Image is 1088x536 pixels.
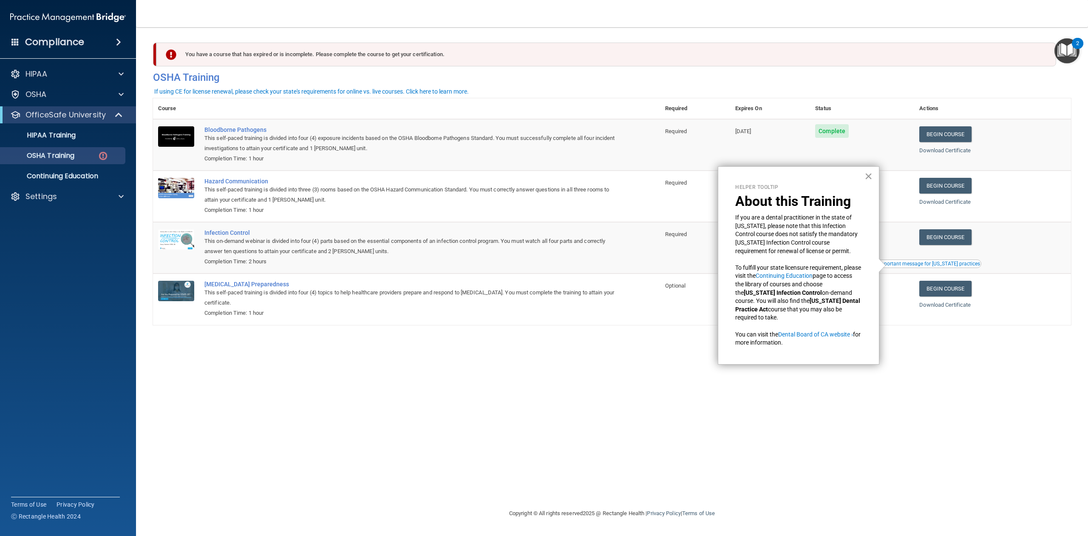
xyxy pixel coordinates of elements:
[98,151,108,161] img: danger-circle.6113f641.png
[154,88,469,94] div: If using CE for license renewal, please check your state's requirements for online vs. live cours...
[25,36,84,48] h4: Compliance
[877,259,981,268] button: Read this if you are a dental practitioner in the state of CA
[166,49,176,60] img: exclamation-circle-solid-danger.72ef9ffc.png
[735,331,778,338] span: You can visit the
[25,110,106,120] p: OfficeSafe University
[204,205,618,215] div: Completion Time: 1 hour
[735,193,861,209] p: About this Training
[735,264,862,279] span: To fulfill your state licensure requirement, please visit the
[665,128,687,134] span: Required
[815,124,849,138] span: Complete
[6,131,76,140] p: HIPAA Training
[660,98,730,119] th: Required
[735,272,853,296] span: page to access the library of courses and choose the
[730,98,810,119] th: Expires On
[919,126,971,142] a: Begin Course
[735,214,861,255] p: If you are a dental practitioner in the state of [US_STATE], please note that this Infection Cont...
[919,302,971,308] a: Download Certificate
[457,500,767,527] div: Copyright © All rights reserved 2025 @ Rectangle Health | |
[665,231,687,237] span: Required
[204,288,618,308] div: This self-paced training is divided into four (4) topics to help healthcare providers prepare and...
[665,180,687,186] span: Required
[204,281,618,288] div: [MEDICAL_DATA] Preparedness
[204,257,618,267] div: Completion Time: 2 hours
[735,184,861,191] p: Helper Tooltip
[1076,43,1079,54] div: 2
[204,178,618,185] div: Hazard Communication
[914,98,1071,119] th: Actions
[153,71,1071,83] h4: OSHA Training
[11,512,81,521] span: Ⓒ Rectangle Health 2024
[735,297,861,313] strong: [US_STATE] Dental Practice Act
[204,154,618,164] div: Completion Time: 1 hour
[756,272,813,279] a: Continuing Education
[735,306,843,321] span: course that you may also be required to take.
[778,331,853,338] a: Dental Board of CA website ›
[25,89,47,100] p: OSHA
[919,281,971,297] a: Begin Course
[878,261,980,266] div: Important message for [US_STATE] practices
[25,69,47,79] p: HIPAA
[204,236,618,257] div: This on-demand webinar is divided into four (4) parts based on the essential components of an inf...
[204,185,618,205] div: This self-paced training is divided into three (3) rooms based on the OSHA Hazard Communication S...
[204,133,618,154] div: This self-paced training is divided into four (4) exposure incidents based on the OSHA Bloodborne...
[11,500,46,509] a: Terms of Use
[204,308,618,318] div: Completion Time: 1 hour
[919,199,971,205] a: Download Certificate
[153,98,199,119] th: Course
[57,500,95,509] a: Privacy Policy
[665,282,686,289] span: Optional
[6,172,122,180] p: Continuing Education
[919,229,971,245] a: Begin Course
[204,229,618,236] div: Infection Control
[682,510,715,516] a: Terms of Use
[919,147,971,154] a: Download Certificate
[919,178,971,194] a: Begin Course
[6,151,74,160] p: OSHA Training
[647,510,680,516] a: Privacy Policy
[735,128,751,134] span: [DATE]
[156,43,1056,66] div: You have a course that has expired or is incomplete. Please complete the course to get your certi...
[10,9,126,26] img: PMB logo
[744,289,822,296] strong: [US_STATE] Infection Control
[864,169,873,183] button: Close
[1054,38,1079,63] button: Open Resource Center, 2 new notifications
[25,191,57,202] p: Settings
[204,126,618,133] div: Bloodborne Pathogens
[810,98,914,119] th: Status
